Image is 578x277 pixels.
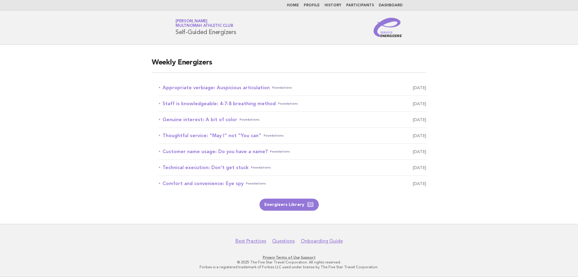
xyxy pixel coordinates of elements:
a: Thoughtful service: "May I" not "You can"Foundations [DATE] [159,131,426,140]
p: © 2025 The Five Star Travel Corporation. All rights reserved. [105,260,473,265]
a: Comfort and convenience: Eye spyFoundations [DATE] [159,179,426,188]
span: Foundations [251,163,271,172]
a: Support [301,255,315,260]
a: Technical execution: Don't get stuckFoundations [DATE] [159,163,426,172]
p: · · [105,255,473,260]
h2: Weekly Energizers [152,58,426,73]
span: [DATE] [413,99,426,108]
p: Forbes is a registered trademark of Forbes LLC used under license by The Five Star Travel Corpora... [105,265,473,269]
a: Genuine interest: A bit of colorFoundations [DATE] [159,115,426,124]
span: [DATE] [413,131,426,140]
span: [DATE] [413,163,426,172]
span: Foundations [270,147,290,156]
span: Foundations [278,99,298,108]
h1: Self-Guided Energizers [176,20,236,35]
span: Foundations [246,179,266,188]
a: Staff is knowledgeable: 4-7-8 breathing methodFoundations [DATE] [159,99,426,108]
a: Questions [272,238,295,244]
span: Foundations [272,83,292,92]
a: Terms of Use [276,255,300,260]
a: Appropriate verbiage: Auspicious articulationFoundations [DATE] [159,83,426,92]
a: [PERSON_NAME]Multnomah Athletic Club [176,19,233,28]
span: [DATE] [413,115,426,124]
a: Privacy [263,255,275,260]
a: Customer name usage: Do you have a name?Foundations [DATE] [159,147,426,156]
a: History [325,4,341,7]
span: Foundations [240,115,259,124]
a: Participants [346,4,374,7]
span: [DATE] [413,83,426,92]
span: Foundations [264,131,284,140]
a: Energizers Library [259,199,319,211]
a: Home [287,4,299,7]
a: Dashboard [379,4,402,7]
a: Onboarding Guide [301,238,343,244]
span: [DATE] [413,147,426,156]
span: Multnomah Athletic Club [176,24,233,28]
img: Service Energizers [374,18,402,37]
span: [DATE] [413,179,426,188]
a: Profile [304,4,320,7]
a: Best Practices [235,238,266,244]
